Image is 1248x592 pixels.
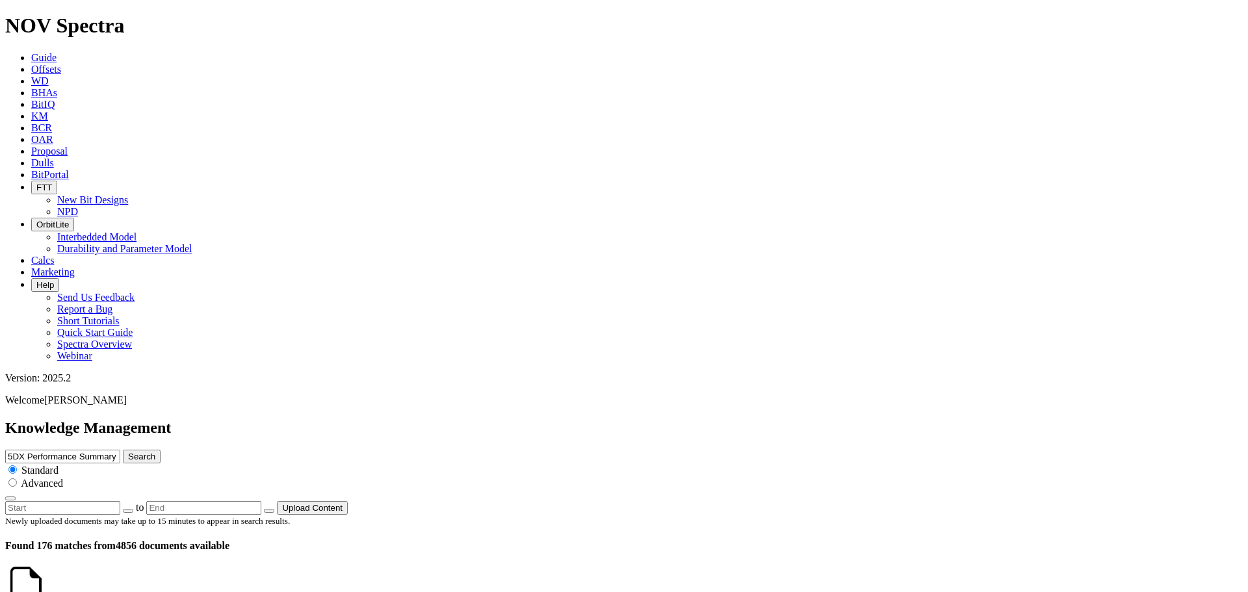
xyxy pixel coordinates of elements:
button: OrbitLite [31,218,74,231]
a: WD [31,75,49,86]
a: Guide [31,52,57,63]
a: Send Us Feedback [57,292,135,303]
a: Short Tutorials [57,315,120,326]
div: Version: 2025.2 [5,372,1243,384]
a: Spectra Overview [57,339,132,350]
h4: 4856 documents available [5,540,1243,552]
a: Marketing [31,266,75,277]
a: KM [31,110,48,122]
a: Calcs [31,255,55,266]
button: FTT [31,181,57,194]
a: Offsets [31,64,61,75]
input: e.g. Smoothsteer Record [5,450,120,463]
a: BHAs [31,87,57,98]
span: to [136,502,144,513]
a: Proposal [31,146,68,157]
span: Standard [21,465,58,476]
a: Quick Start Guide [57,327,133,338]
input: Start [5,501,120,515]
button: Search [123,450,161,463]
span: Found 176 matches from [5,540,116,551]
a: BitIQ [31,99,55,110]
a: Report a Bug [57,303,112,315]
span: [PERSON_NAME] [44,394,127,405]
a: Webinar [57,350,92,361]
span: Advanced [21,478,63,489]
a: OAR [31,134,53,145]
span: OrbitLite [36,220,69,229]
button: Help [31,278,59,292]
a: Interbedded Model [57,231,136,242]
button: Upload Content [277,501,348,515]
span: FTT [36,183,52,192]
h2: Knowledge Management [5,419,1243,437]
input: End [146,501,261,515]
a: Dulls [31,157,54,168]
p: Welcome [5,394,1243,406]
span: Help [36,280,54,290]
small: Newly uploaded documents may take up to 15 minutes to appear in search results. [5,516,290,526]
a: NPD [57,206,78,217]
h1: NOV Spectra [5,14,1243,38]
a: BitPortal [31,169,69,180]
a: Durability and Parameter Model [57,243,192,254]
a: New Bit Designs [57,194,128,205]
a: BCR [31,122,52,133]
